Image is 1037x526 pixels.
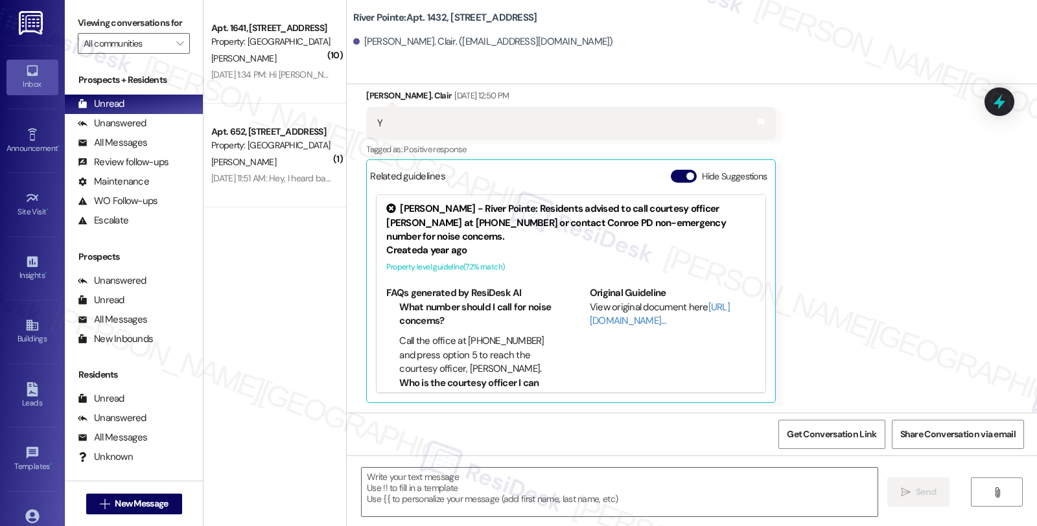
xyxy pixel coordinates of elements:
button: Send [887,477,950,507]
span: [PERSON_NAME] [211,156,276,168]
div: Apt. 652, [STREET_ADDRESS] [211,125,331,139]
div: [PERSON_NAME]. Clair. ([EMAIL_ADDRESS][DOMAIN_NAME]) [353,35,612,49]
div: Review follow-ups [78,155,169,169]
div: Apt. 1641, [STREET_ADDRESS] [211,21,331,35]
i:  [992,487,1002,497]
span: • [45,269,47,278]
div: Created a year ago [386,244,756,257]
div: All Messages [78,136,147,150]
a: Inbox [6,60,58,95]
button: New Message [86,494,182,514]
div: Maintenance [78,175,149,189]
span: Send [916,485,936,499]
a: [URL][DOMAIN_NAME]… [590,301,730,327]
a: Leads [6,378,58,413]
i:  [100,499,110,509]
div: Related guidelines [370,170,445,189]
div: Unanswered [78,117,146,130]
input: All communities [84,33,169,54]
div: [PERSON_NAME]. Clair [366,89,776,107]
a: Insights • [6,251,58,286]
img: ResiDesk Logo [19,11,45,35]
a: Buildings [6,314,58,349]
div: Prospects [65,250,203,264]
div: All Messages [78,431,147,444]
i:  [176,38,183,49]
span: Get Conversation Link [787,428,876,441]
div: WO Follow-ups [78,194,157,208]
label: Viewing conversations for [78,13,190,33]
div: Unanswered [78,274,146,288]
button: Get Conversation Link [778,420,885,449]
div: Y [377,117,382,130]
div: Unread [78,97,124,111]
div: [DATE] 12:50 PM [451,89,509,102]
span: Positive response [404,144,466,155]
span: • [47,205,49,214]
li: What number should I call for noise concerns? [399,301,553,328]
div: Property level guideline ( 72 % match) [386,260,756,274]
div: Tagged as: [366,140,776,159]
div: View original document here [590,301,756,328]
span: New Message [115,497,168,510]
span: [PERSON_NAME] [211,52,276,64]
div: New Inbounds [78,332,153,346]
div: [PERSON_NAME] - River Pointe: Residents advised to call courtesy officer [PERSON_NAME] at [PHONE_... [386,202,756,244]
b: Original Guideline [590,286,666,299]
a: Site Visit • [6,187,58,222]
div: Prospects + Residents [65,73,203,87]
div: All Messages [78,313,147,326]
div: Unread [78,392,124,406]
div: Unread [78,293,124,307]
a: Templates • [6,442,58,477]
div: Property: [GEOGRAPHIC_DATA] [211,139,331,152]
span: • [50,460,52,469]
b: River Pointe: Apt. 1432, [STREET_ADDRESS] [353,11,537,25]
div: Escalate [78,214,128,227]
li: Who is the courtesy officer I can contact? [399,376,553,404]
button: Share Conversation via email [892,420,1024,449]
li: Call the office at [PHONE_NUMBER] and press option 5 to reach the courtesy officer, [PERSON_NAME]. [399,334,553,376]
span: Share Conversation via email [900,428,1016,441]
span: • [58,142,60,151]
i:  [901,487,911,497]
label: Hide Suggestions [702,170,767,183]
div: Property: [GEOGRAPHIC_DATA] [211,35,331,49]
div: Unknown [78,450,133,464]
b: FAQs generated by ResiDesk AI [386,286,521,299]
div: Unanswered [78,411,146,425]
div: Residents [65,368,203,382]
